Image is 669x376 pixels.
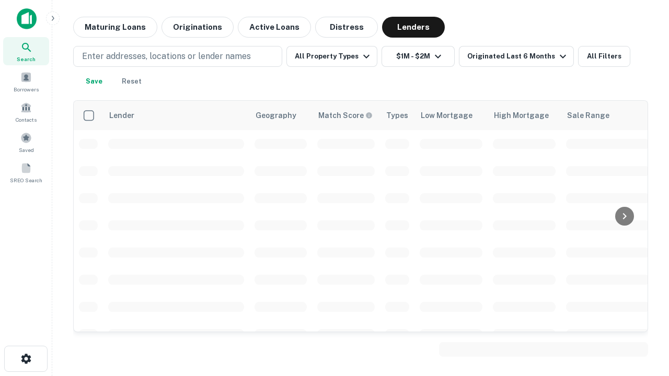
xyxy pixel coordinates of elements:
a: SREO Search [3,158,49,186]
th: Low Mortgage [414,101,488,130]
button: $1M - $2M [382,46,455,67]
a: Search [3,37,49,65]
button: All Filters [578,46,630,67]
div: Geography [256,109,296,122]
button: Maturing Loans [73,17,157,38]
span: Search [17,55,36,63]
button: Reset [115,71,148,92]
div: High Mortgage [494,109,549,122]
img: capitalize-icon.png [17,8,37,29]
th: Geography [249,101,312,130]
button: Save your search to get updates of matches that match your search criteria. [77,71,111,92]
button: Lenders [382,17,445,38]
p: Enter addresses, locations or lender names [82,50,251,63]
div: Types [386,109,408,122]
button: Enter addresses, locations or lender names [73,46,282,67]
a: Contacts [3,98,49,126]
iframe: Chat Widget [617,259,669,309]
button: Distress [315,17,378,38]
div: Sale Range [567,109,609,122]
div: Originated Last 6 Months [467,50,569,63]
span: Borrowers [14,85,39,93]
button: Originated Last 6 Months [459,46,574,67]
div: Low Mortgage [421,109,472,122]
div: Lender [109,109,134,122]
div: Capitalize uses an advanced AI algorithm to match your search with the best lender. The match sco... [318,110,373,121]
button: All Property Types [286,46,377,67]
a: Saved [3,128,49,156]
span: Contacts [16,115,37,124]
a: Borrowers [3,67,49,96]
th: Types [380,101,414,130]
th: Capitalize uses an advanced AI algorithm to match your search with the best lender. The match sco... [312,101,380,130]
span: Saved [19,146,34,154]
h6: Match Score [318,110,371,121]
th: Lender [103,101,249,130]
th: High Mortgage [488,101,561,130]
span: SREO Search [10,176,42,184]
button: Originations [162,17,234,38]
th: Sale Range [561,101,655,130]
button: Active Loans [238,17,311,38]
